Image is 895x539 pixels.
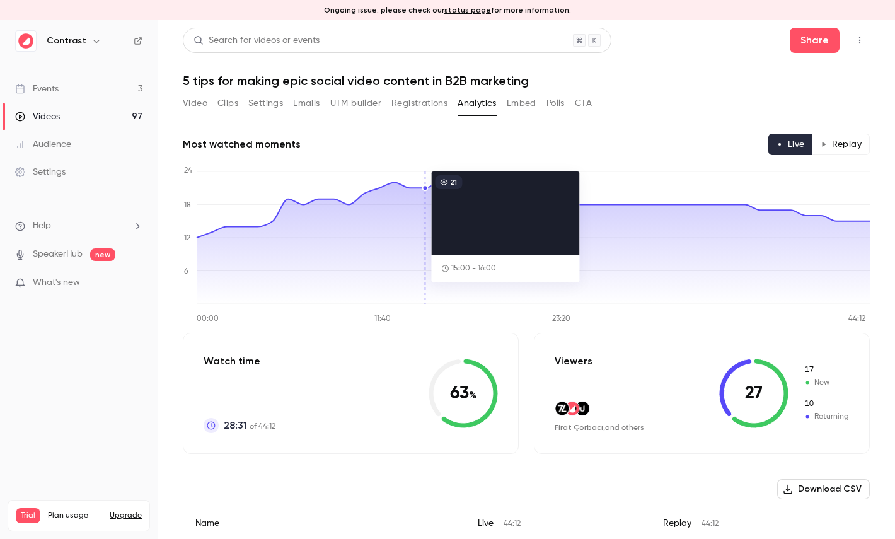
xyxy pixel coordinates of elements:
div: Videos [15,110,60,123]
div: Audience [15,138,71,151]
p: Viewers [555,354,592,369]
span: new [90,248,115,261]
span: 44:12 [504,520,521,528]
div: , [555,422,644,433]
h6: Contrast [47,35,86,47]
div: Settings [15,166,66,178]
a: SpeakerHub [33,248,83,261]
span: Returning [804,411,849,422]
button: Settings [248,93,283,113]
tspan: 12 [184,235,190,242]
button: Upgrade [110,511,142,521]
img: Contrast [16,31,36,51]
span: What's new [33,276,80,289]
tspan: 24 [184,167,192,175]
button: Live [768,134,813,155]
p: Watch time [204,354,275,369]
li: help-dropdown-opener [15,219,142,233]
span: 44:12 [702,520,719,528]
img: 7learnings.com [555,402,569,415]
span: Plan usage [48,511,102,521]
button: Analytics [458,93,497,113]
span: Returning [804,398,849,410]
button: Share [790,28,840,53]
button: Top Bar Actions [850,30,870,50]
a: status page [444,6,491,14]
button: Clips [217,93,238,113]
tspan: 6 [184,268,188,275]
button: Registrations [391,93,448,113]
span: New [804,364,849,376]
span: New [804,377,849,388]
img: getcontrast.io [565,402,579,415]
div: Events [15,83,59,95]
button: Embed [507,93,536,113]
span: Help [33,219,51,233]
tspan: 18 [184,202,191,209]
h2: Most watched moments [183,137,301,152]
img: unmuted.com [575,402,589,415]
p: of 44:12 [224,418,275,433]
h1: 5 tips for making epic social video content in B2B marketing [183,73,870,88]
span: Firat Çorbacı [555,423,603,432]
button: Emails [293,93,320,113]
button: UTM builder [330,93,381,113]
span: Trial [16,508,40,523]
button: Replay [812,134,870,155]
tspan: 44:12 [848,315,865,323]
tspan: 00:00 [197,315,219,323]
tspan: 23:20 [552,315,570,323]
span: 28:31 [224,418,247,433]
a: and others [605,424,644,432]
p: Ongoing issue: please check our for more information. [324,4,571,16]
tspan: 11:40 [374,315,391,323]
button: CTA [575,93,592,113]
button: Video [183,93,207,113]
button: Download CSV [777,479,870,499]
button: Polls [546,93,565,113]
div: Search for videos or events [193,34,320,47]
